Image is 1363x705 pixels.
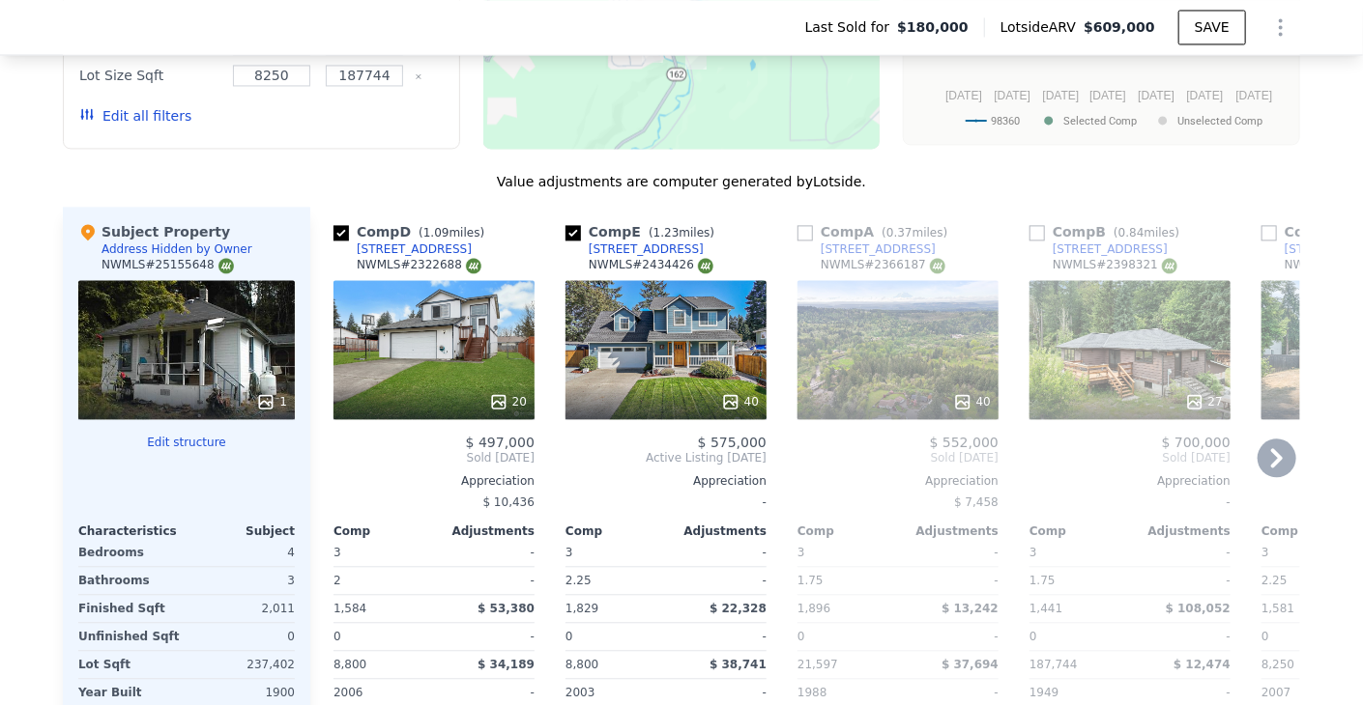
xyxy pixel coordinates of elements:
div: - [565,489,767,516]
span: $ 53,380 [478,602,535,615]
span: 3 [565,546,573,559]
span: 0 [565,630,573,643]
div: 27 [1185,392,1223,411]
span: 3 [1029,546,1037,559]
div: NWMLS # 2322688 [357,257,481,273]
span: 187,744 [1029,658,1078,671]
div: NWMLS # 2366187 [821,257,945,273]
img: NWMLS Logo [930,258,945,273]
div: Address Hidden by Owner [101,241,252,257]
a: [STREET_ADDRESS] [565,241,704,257]
div: 3 [190,567,295,594]
text: [DATE] [1138,88,1174,101]
div: - [438,539,535,566]
span: 8,800 [333,658,366,671]
span: Lotside ARV [1000,17,1084,37]
button: SAVE [1178,10,1246,44]
span: $ 38,741 [710,658,767,671]
div: - [438,623,535,650]
span: $180,000 [897,17,969,37]
div: 2 [333,567,430,594]
span: $ 575,000 [698,435,767,450]
div: Appreciation [565,473,767,489]
div: [STREET_ADDRESS] [589,241,704,257]
span: Sold [DATE] [797,450,999,465]
div: - [902,623,999,650]
div: NWMLS # 2398321 [1053,257,1177,273]
span: 0.37 [886,226,913,240]
span: $ 22,328 [710,602,767,615]
div: - [1134,623,1231,650]
div: Adjustments [666,523,767,539]
div: [STREET_ADDRESS] [821,241,936,257]
img: NWMLS Logo [698,258,713,273]
span: 21,597 [797,658,838,671]
text: Unselected Comp [1177,114,1262,127]
div: - [1029,489,1231,516]
div: [STREET_ADDRESS] [357,241,472,257]
span: ( miles) [411,226,492,240]
div: 1.75 [797,567,894,594]
span: 8,800 [565,658,598,671]
span: 1,581 [1261,602,1294,615]
span: 3 [333,546,341,559]
text: [DATE] [994,88,1030,101]
div: Unfinished Sqft [78,623,183,650]
div: Lot Size Sqft [79,62,221,89]
span: $ 552,000 [930,435,999,450]
div: Comp D [333,222,492,241]
div: - [438,567,535,594]
img: NWMLS Logo [466,258,481,273]
span: 0 [1261,630,1269,643]
div: - [1134,539,1231,566]
span: $ 13,242 [942,602,999,615]
text: Selected Comp [1063,114,1137,127]
span: 3 [797,546,805,559]
div: Comp [797,523,898,539]
img: NWMLS Logo [1162,258,1177,273]
span: ( miles) [1106,226,1187,240]
div: Comp A [797,222,955,241]
div: - [1134,567,1231,594]
span: 0 [797,630,805,643]
div: Finished Sqft [78,595,183,622]
div: Appreciation [333,473,535,489]
div: Bedrooms [78,539,183,566]
span: 1.23 [653,226,680,240]
div: Comp E [565,222,722,241]
button: Edit all filters [79,106,191,126]
div: Subject Property [78,222,230,241]
text: [DATE] [1187,88,1224,101]
span: $ 10,436 [483,495,535,509]
text: [DATE] [1236,88,1273,101]
span: ( miles) [641,226,722,240]
span: 1,896 [797,602,830,615]
div: - [670,539,767,566]
div: Value adjustments are computer generated by Lotside . [63,172,1300,191]
div: 40 [721,392,759,411]
span: $ 34,189 [478,658,535,671]
a: [STREET_ADDRESS] [797,241,936,257]
div: - [902,539,999,566]
text: [DATE] [1043,88,1080,101]
div: 2,011 [190,595,295,622]
span: 1.09 [423,226,449,240]
span: $ 37,694 [942,658,999,671]
span: Last Sold for [805,17,898,37]
div: [STREET_ADDRESS] [1053,241,1168,257]
div: Comp B [1029,222,1187,241]
div: - [670,623,767,650]
span: $609,000 [1084,19,1155,35]
span: ( miles) [874,226,955,240]
span: $ 108,052 [1166,602,1231,615]
div: 2.25 [1261,567,1358,594]
div: 0 [190,623,295,650]
div: Subject [187,523,295,539]
div: 1.75 [1029,567,1126,594]
div: 1 [256,392,287,411]
div: Comp [333,523,434,539]
a: [STREET_ADDRESS] [1029,241,1168,257]
div: Characteristics [78,523,187,539]
text: [DATE] [1089,88,1126,101]
span: 1,829 [565,602,598,615]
